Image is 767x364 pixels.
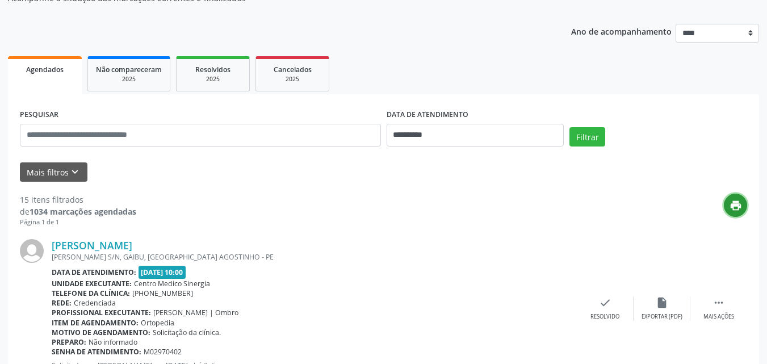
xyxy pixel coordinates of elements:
[30,206,136,217] strong: 1034 marcações agendadas
[153,328,221,337] span: Solicitação da clínica.
[571,24,672,38] p: Ano de acompanhamento
[52,279,132,288] b: Unidade executante:
[52,298,72,308] b: Rede:
[20,194,136,206] div: 15 itens filtrados
[642,313,682,321] div: Exportar (PDF)
[144,347,182,357] span: M02970402
[274,65,312,74] span: Cancelados
[52,347,141,357] b: Senha de atendimento:
[153,308,238,317] span: [PERSON_NAME] | Ombro
[712,296,725,309] i: 
[52,267,136,277] b: Data de atendimento:
[139,266,186,279] span: [DATE] 10:00
[69,166,81,178] i: keyboard_arrow_down
[20,162,87,182] button: Mais filtroskeyboard_arrow_down
[20,206,136,217] div: de
[20,106,58,124] label: PESQUISAR
[134,279,210,288] span: Centro Medico Sinergia
[132,288,193,298] span: [PHONE_NUMBER]
[264,75,321,83] div: 2025
[599,296,611,309] i: check
[387,106,468,124] label: DATA DE ATENDIMENTO
[730,199,742,212] i: print
[569,127,605,147] button: Filtrar
[26,65,64,74] span: Agendados
[141,318,174,328] span: Ortopedia
[52,252,577,262] div: [PERSON_NAME] S/N, GAIBU, [GEOGRAPHIC_DATA] AGOSTINHO - PE
[52,337,86,347] b: Preparo:
[20,239,44,263] img: img
[52,239,132,252] a: [PERSON_NAME]
[195,65,230,74] span: Resolvidos
[52,318,139,328] b: Item de agendamento:
[96,75,162,83] div: 2025
[52,328,150,337] b: Motivo de agendamento:
[656,296,668,309] i: insert_drive_file
[96,65,162,74] span: Não compareceram
[724,194,747,217] button: print
[89,337,137,347] span: Não informado
[52,288,130,298] b: Telefone da clínica:
[52,308,151,317] b: Profissional executante:
[185,75,241,83] div: 2025
[74,298,116,308] span: Credenciada
[20,217,136,227] div: Página 1 de 1
[703,313,734,321] div: Mais ações
[590,313,619,321] div: Resolvido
